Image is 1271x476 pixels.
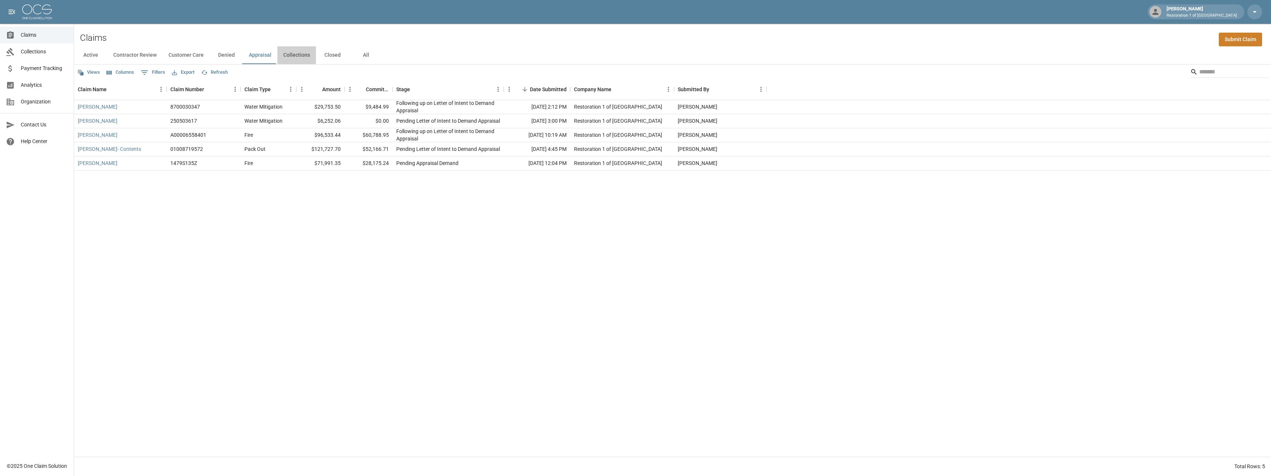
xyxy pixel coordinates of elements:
div: Claim Number [170,79,204,100]
span: Organization [21,98,68,106]
div: Search [1190,66,1270,79]
div: Fire [244,131,253,139]
button: Sort [709,84,720,95]
div: Committed Amount [344,79,393,100]
div: [DATE] 10:19 AM [504,128,570,142]
div: $28,175.24 [344,156,393,171]
div: Claim Name [74,79,167,100]
div: [PERSON_NAME] [1164,5,1240,19]
div: Claim Name [78,79,107,100]
div: $52,166.71 [344,142,393,156]
div: $29,753.50 [296,100,344,114]
span: Collections [21,48,68,56]
div: A00006558401 [170,131,206,139]
div: 1479S135Z [170,159,197,167]
div: Amanda Murry [678,117,717,125]
div: Pending Letter of Intent to Demand Appraisal [396,117,500,125]
div: Pending Appraisal Demand [396,159,458,167]
div: Amount [296,79,344,100]
div: Amanda Murry [678,159,717,167]
button: Sort [410,84,420,95]
div: Date Submitted [530,79,567,100]
button: Menu [504,84,515,95]
div: Fire [244,159,253,167]
button: Sort [107,84,117,95]
div: [DATE] 12:04 PM [504,156,570,171]
button: Menu [230,84,241,95]
div: $6,252.06 [296,114,344,128]
div: Water Mitigation [244,103,283,110]
button: Appraisal [243,46,277,64]
button: Sort [312,84,322,95]
div: Submitted By [678,79,709,100]
button: Denied [210,46,243,64]
div: Submitted By [674,79,767,100]
div: $0.00 [344,114,393,128]
div: dynamic tabs [74,46,1271,64]
div: Company Name [570,79,674,100]
span: Analytics [21,81,68,89]
h2: Claims [80,33,107,43]
div: [DATE] 3:00 PM [504,114,570,128]
button: Sort [611,84,622,95]
button: Menu [156,84,167,95]
button: Select columns [105,67,136,78]
button: Sort [356,84,366,95]
div: Stage [393,79,504,100]
button: Refresh [199,67,230,78]
button: Menu [344,84,356,95]
div: $9,484.99 [344,100,393,114]
div: [DATE] 2:12 PM [504,100,570,114]
div: Restoration 1 of Evansville [574,145,662,153]
button: open drawer [4,4,19,19]
button: Sort [204,84,214,95]
a: [PERSON_NAME] [78,103,117,110]
button: All [349,46,383,64]
div: $60,788.95 [344,128,393,142]
a: [PERSON_NAME] [78,117,117,125]
div: $121,727.70 [296,142,344,156]
div: Total Rows: 5 [1234,463,1265,470]
div: [DATE] 4:45 PM [504,142,570,156]
button: Sort [520,84,530,95]
button: Closed [316,46,349,64]
button: Contractor Review [107,46,163,64]
div: Pending Letter of Intent to Demand Appraisal [396,145,500,153]
div: Amanda Murry [678,131,717,139]
div: Water Mitigation [244,117,283,125]
button: Sort [271,84,281,95]
div: Restoration 1 of Evansville [574,103,662,110]
div: Restoration 1 of Evansville [574,117,662,125]
div: Company Name [574,79,611,100]
button: Collections [277,46,316,64]
p: Restoration 1 of [GEOGRAPHIC_DATA] [1167,13,1237,19]
div: $96,533.44 [296,128,344,142]
div: Amanda Murry [678,103,717,110]
div: Committed Amount [366,79,389,100]
a: [PERSON_NAME] [78,159,117,167]
div: © 2025 One Claim Solution [7,462,67,470]
a: Submit Claim [1219,33,1262,46]
a: [PERSON_NAME] [78,131,117,139]
button: Menu [296,84,307,95]
button: Customer Care [163,46,210,64]
button: Menu [285,84,296,95]
div: Restoration 1 of Evansville [574,131,662,139]
button: Active [74,46,107,64]
img: ocs-logo-white-transparent.png [22,4,52,19]
div: Claim Type [244,79,271,100]
div: 250503617 [170,117,197,125]
div: Amanda Murry [678,145,717,153]
button: Show filters [139,67,167,79]
div: 01008719572 [170,145,203,153]
button: Menu [663,84,674,95]
span: Payment Tracking [21,65,68,72]
div: Amount [322,79,341,100]
div: Following up on Letter of Intent to Demand Appraisal [396,128,500,142]
button: Menu [493,84,504,95]
div: $71,991.35 [296,156,344,171]
div: Pack Out [244,145,266,153]
span: Contact Us [21,121,68,129]
div: Claim Number [167,79,241,100]
button: Views [76,67,102,78]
